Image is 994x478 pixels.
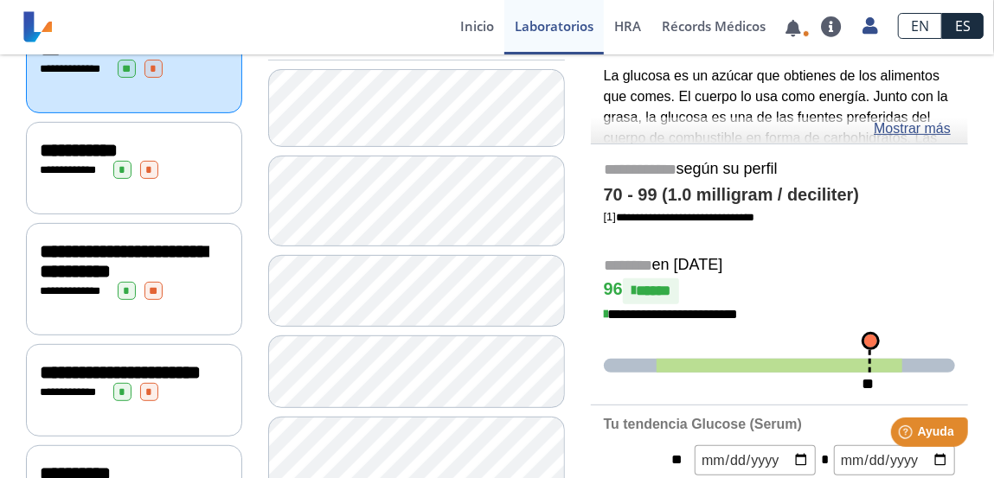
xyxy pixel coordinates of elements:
a: EN [898,13,942,39]
b: Tu tendencia Glucose (Serum) [604,417,802,431]
input: mm/dd/yyyy [695,445,816,475]
a: ES [942,13,984,39]
iframe: Help widget launcher [840,411,975,459]
a: Mostrar más [874,118,951,139]
p: La glucosa es un azúcar que obtienes de los alimentos que comes. El cuerpo lo usa como energía. J... [604,66,955,272]
input: mm/dd/yyyy [834,445,955,475]
h5: en [DATE] [604,256,955,276]
h4: 70 - 99 (1.0 milligram / deciliter) [604,185,955,206]
a: [1] [604,210,754,223]
span: HRA [614,17,641,35]
h5: según su perfil [604,160,955,180]
h4: 96 [604,278,955,304]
